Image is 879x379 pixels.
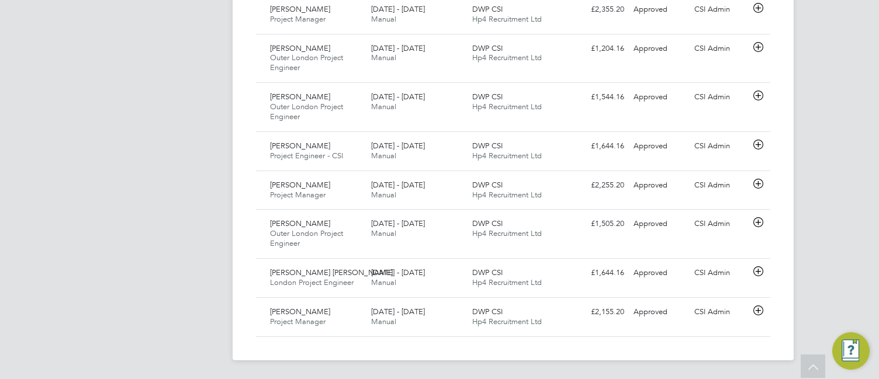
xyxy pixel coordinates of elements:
div: CSI Admin [690,137,750,156]
div: £1,644.16 [568,263,629,283]
span: Outer London Project Engineer [270,228,343,248]
span: Manual [371,228,396,238]
div: £1,505.20 [568,214,629,234]
span: [PERSON_NAME] [270,307,330,317]
span: Hp4 Recruitment Ltd [472,228,542,238]
span: Manual [371,14,396,24]
span: [DATE] - [DATE] [371,43,425,53]
span: [PERSON_NAME] [270,92,330,102]
div: Approved [629,39,690,58]
div: Approved [629,137,690,156]
span: Hp4 Recruitment Ltd [472,317,542,326]
span: Manual [371,102,396,112]
div: CSI Admin [690,176,750,195]
span: Manual [371,190,396,200]
div: CSI Admin [690,263,750,283]
span: [DATE] - [DATE] [371,267,425,277]
span: DWP CSI [472,141,503,151]
span: Manual [371,151,396,161]
div: Approved [629,88,690,107]
span: DWP CSI [472,307,503,317]
span: [PERSON_NAME] [270,141,330,151]
div: CSI Admin [690,214,750,234]
div: £1,644.16 [568,137,629,156]
span: London Project Engineer [270,277,354,287]
span: Project Manager [270,14,326,24]
span: DWP CSI [472,43,503,53]
span: [DATE] - [DATE] [371,218,425,228]
span: [PERSON_NAME] [PERSON_NAME] [270,267,393,277]
span: [DATE] - [DATE] [371,307,425,317]
div: £1,544.16 [568,88,629,107]
span: DWP CSI [472,218,503,228]
span: Manual [371,53,396,62]
span: Outer London Project Engineer [270,53,343,72]
div: CSI Admin [690,39,750,58]
div: £1,204.16 [568,39,629,58]
div: CSI Admin [690,88,750,107]
span: [DATE] - [DATE] [371,141,425,151]
span: Hp4 Recruitment Ltd [472,102,542,112]
div: Approved [629,263,690,283]
span: Hp4 Recruitment Ltd [472,190,542,200]
span: Hp4 Recruitment Ltd [472,14,542,24]
div: Approved [629,214,690,234]
span: [PERSON_NAME] [270,4,330,14]
div: £2,255.20 [568,176,629,195]
span: Manual [371,277,396,287]
span: DWP CSI [472,180,503,190]
span: [PERSON_NAME] [270,218,330,228]
span: Hp4 Recruitment Ltd [472,53,542,62]
span: [DATE] - [DATE] [371,4,425,14]
div: Approved [629,302,690,322]
span: [DATE] - [DATE] [371,180,425,190]
span: DWP CSI [472,4,503,14]
span: Hp4 Recruitment Ltd [472,277,542,287]
span: Project Manager [270,317,326,326]
div: CSI Admin [690,302,750,322]
span: Project Engineer - CSI [270,151,343,161]
div: £2,155.20 [568,302,629,322]
span: Project Manager [270,190,326,200]
span: [PERSON_NAME] [270,43,330,53]
span: Outer London Project Engineer [270,102,343,121]
span: DWP CSI [472,267,503,277]
div: Approved [629,176,690,195]
span: Manual [371,317,396,326]
span: [PERSON_NAME] [270,180,330,190]
span: [DATE] - [DATE] [371,92,425,102]
span: DWP CSI [472,92,503,102]
button: Engage Resource Center [832,332,870,370]
span: Hp4 Recruitment Ltd [472,151,542,161]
